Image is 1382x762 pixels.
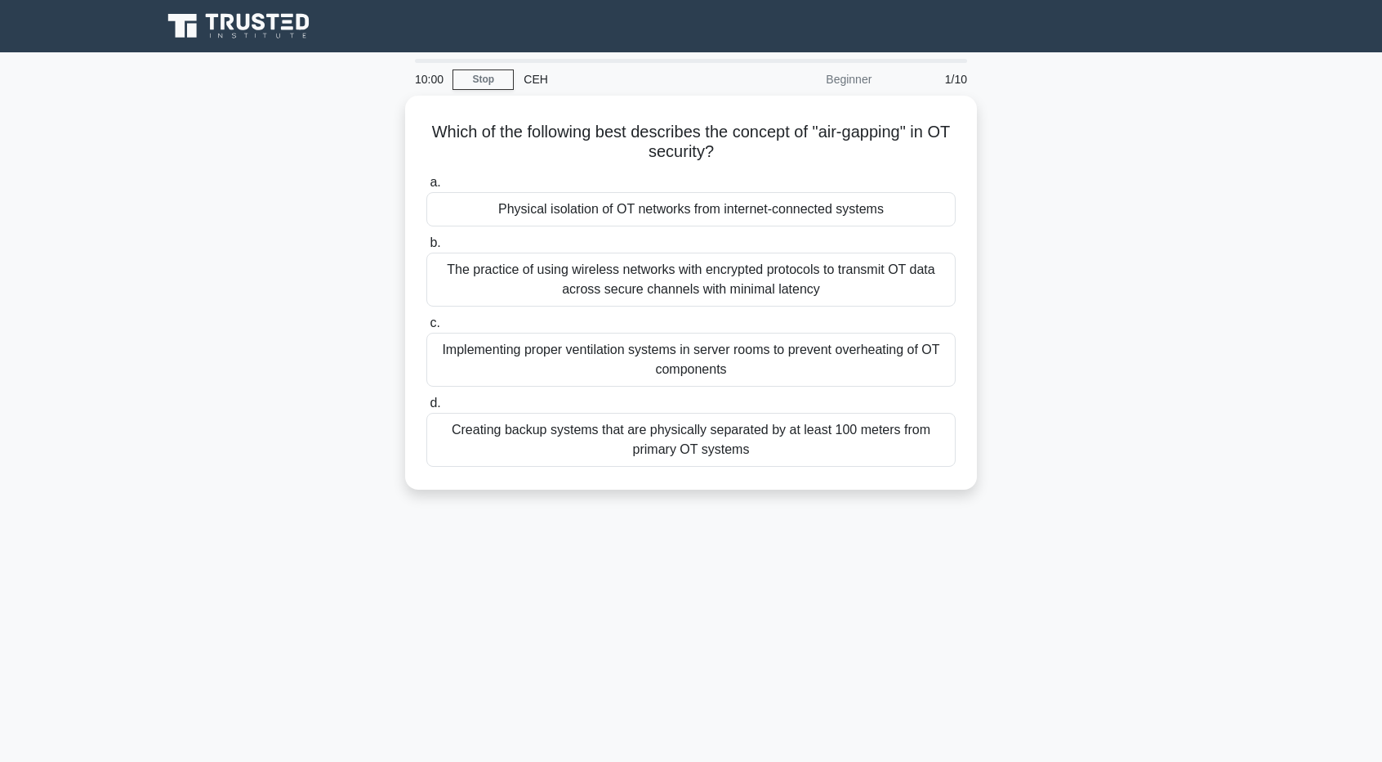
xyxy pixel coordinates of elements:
div: Physical isolation of OT networks from internet-connected systems [426,192,956,226]
div: 10:00 [405,63,452,96]
div: 1/10 [881,63,977,96]
span: a. [430,175,440,189]
div: The practice of using wireless networks with encrypted protocols to transmit OT data across secur... [426,253,956,307]
div: Implementing proper ventilation systems in server rooms to prevent overheating of OT components [426,333,956,387]
div: Creating backup systems that are physically separated by at least 100 meters from primary OT systems [426,413,956,467]
span: d. [430,396,440,410]
div: CEH [514,63,738,96]
a: Stop [452,69,514,90]
div: Beginner [738,63,881,96]
h5: Which of the following best describes the concept of "air-gapping" in OT security? [425,122,957,163]
span: c. [430,316,439,329]
span: b. [430,235,440,249]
